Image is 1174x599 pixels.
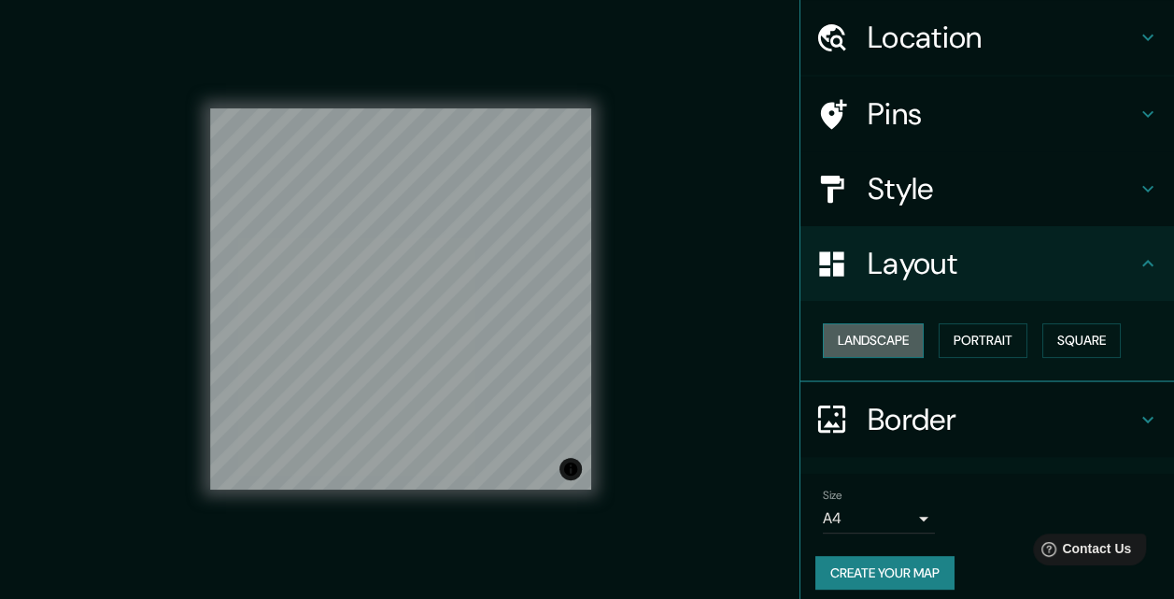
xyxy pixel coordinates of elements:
[939,323,1027,358] button: Portrait
[800,77,1174,151] div: Pins
[800,226,1174,301] div: Layout
[868,401,1137,438] h4: Border
[1008,526,1153,578] iframe: Help widget launcher
[210,108,591,490] canvas: Map
[868,245,1137,282] h4: Layout
[823,504,935,534] div: A4
[815,556,955,591] button: Create your map
[868,19,1137,56] h4: Location
[800,382,1174,457] div: Border
[868,170,1137,207] h4: Style
[559,458,582,480] button: Toggle attribution
[1042,323,1121,358] button: Square
[868,95,1137,133] h4: Pins
[823,323,924,358] button: Landscape
[800,151,1174,226] div: Style
[823,487,842,503] label: Size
